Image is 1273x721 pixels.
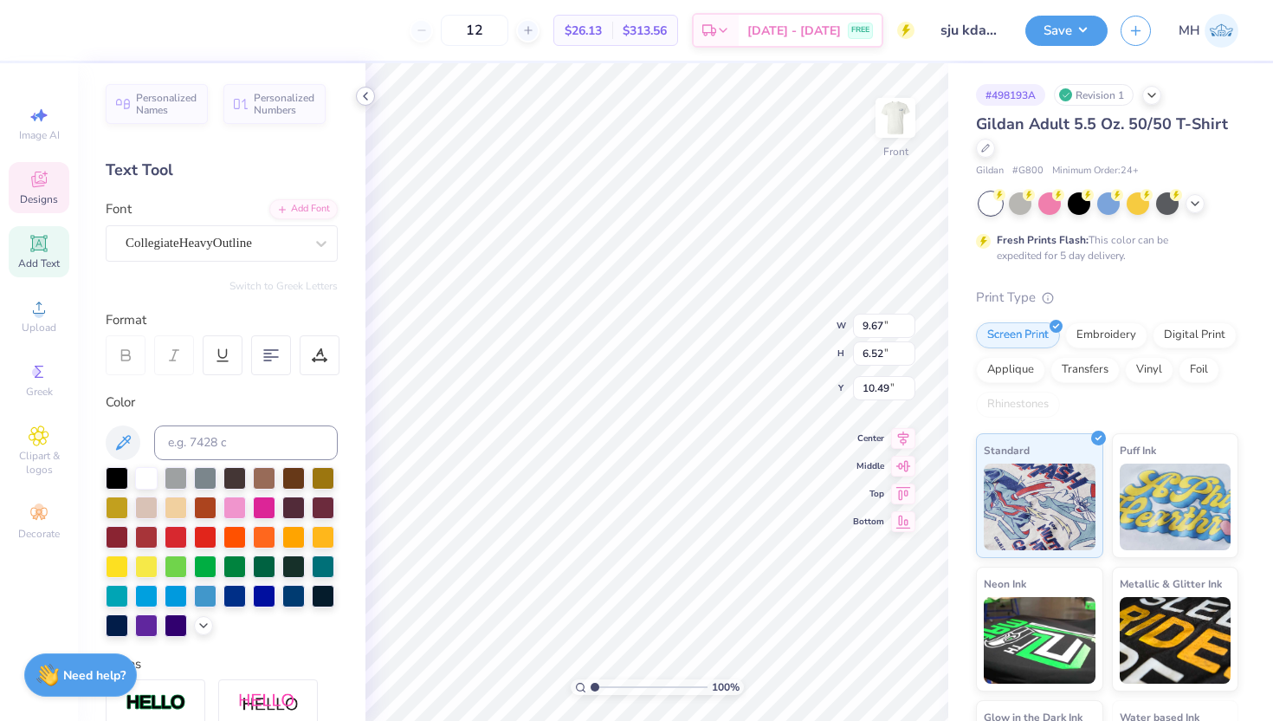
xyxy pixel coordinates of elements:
[1153,322,1237,348] div: Digital Print
[106,393,338,412] div: Color
[1125,357,1173,383] div: Vinyl
[1050,357,1120,383] div: Transfers
[976,322,1060,348] div: Screen Print
[126,693,186,713] img: Stroke
[1179,21,1200,41] span: MH
[254,92,315,116] span: Personalized Numbers
[853,432,884,445] span: Center
[997,232,1210,263] div: This color can be expedited for 5 day delivery.
[984,464,1095,550] img: Standard
[853,516,884,528] span: Bottom
[997,233,1089,247] strong: Fresh Prints Flash:
[747,22,841,40] span: [DATE] - [DATE]
[1054,84,1134,106] div: Revision 1
[154,425,338,460] input: e.g. 7428 c
[976,164,1004,179] span: Gildan
[927,13,1012,48] input: Untitled Design
[565,22,602,40] span: $26.13
[9,449,69,477] span: Clipart & logos
[136,92,197,116] span: Personalized Names
[269,199,338,219] div: Add Font
[1120,597,1231,684] img: Metallic & Glitter Ink
[976,392,1060,418] div: Rhinestones
[229,279,338,293] button: Switch to Greek Letters
[1205,14,1238,48] img: Mitra Hegde
[1025,16,1108,46] button: Save
[22,321,56,335] span: Upload
[976,84,1045,106] div: # 498193A
[984,597,1095,684] img: Neon Ink
[1179,14,1238,48] a: MH
[984,575,1026,593] span: Neon Ink
[238,692,299,714] img: Shadow
[623,22,667,40] span: $313.56
[19,128,60,142] span: Image AI
[878,101,913,135] img: Front
[712,679,740,695] span: 100 %
[26,385,53,399] span: Greek
[106,159,338,182] div: Text Tool
[20,192,58,206] span: Designs
[1120,464,1231,550] img: Puff Ink
[976,357,1045,383] div: Applique
[853,488,884,500] span: Top
[1120,441,1156,459] span: Puff Ink
[441,15,508,46] input: – –
[883,144,908,159] div: Front
[1065,322,1147,348] div: Embroidery
[853,460,884,472] span: Middle
[976,288,1238,308] div: Print Type
[1052,164,1139,179] span: Minimum Order: 24 +
[976,114,1228,134] span: Gildan Adult 5.5 Oz. 50/50 T-Shirt
[63,667,126,684] strong: Need help?
[106,654,338,674] div: Styles
[106,310,339,330] div: Format
[851,24,869,36] span: FREE
[1120,575,1222,593] span: Metallic & Glitter Ink
[18,257,60,270] span: Add Text
[106,199,132,219] label: Font
[1012,164,1044,179] span: # G800
[984,441,1030,459] span: Standard
[1179,357,1219,383] div: Foil
[18,527,60,541] span: Decorate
